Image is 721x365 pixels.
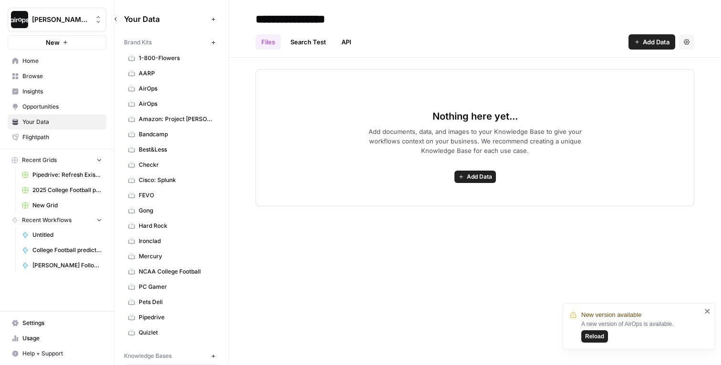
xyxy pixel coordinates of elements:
a: AirOps [124,96,219,112]
span: Amazon: Project [PERSON_NAME] [139,115,215,123]
span: Your Data [124,13,207,25]
button: Add Data [454,171,496,183]
a: Cisco: Splunk [124,172,219,188]
span: Brand Kits [124,38,152,47]
button: Help + Support [8,346,106,361]
span: AARP [139,69,215,78]
a: Usage [8,331,106,346]
span: Reload [585,332,604,341]
span: Mercury [139,252,215,261]
span: Home [22,57,102,65]
button: New [8,35,106,50]
span: AirOps [139,100,215,108]
a: Flightpath [8,130,106,145]
a: Search Test [285,34,332,50]
a: Pipedrive [124,310,219,325]
a: Browse [8,69,106,84]
span: Help + Support [22,349,102,358]
span: PC Gamer [139,283,215,291]
span: Quizlet [139,328,215,337]
button: Reload [581,330,608,343]
span: 1-800-Flowers [139,54,215,62]
a: College Football prediction [18,243,106,258]
span: AirOps [139,84,215,93]
a: New Grid [18,198,106,213]
span: New [46,38,60,47]
a: Ironclad [124,233,219,249]
a: Pipedrive: Refresh Existing Content [18,167,106,182]
div: A new version of AirOps is available. [581,320,701,343]
a: Home [8,53,106,69]
a: Insights [8,84,106,99]
span: Pipedrive [139,313,215,322]
span: Knowledge Bases [124,352,172,360]
a: AirOps [124,81,219,96]
span: Usage [22,334,102,343]
a: FEVO [124,188,219,203]
a: Amazon: Project [PERSON_NAME] [124,112,219,127]
a: Quizlet [124,325,219,340]
button: Workspace: Dille-Sandbox [8,8,106,31]
span: Add Data [467,172,492,181]
span: New version available [581,310,641,320]
span: Flightpath [22,133,102,142]
span: Best&Less [139,145,215,154]
a: AARP [124,66,219,81]
span: NCAA College Football [139,267,215,276]
span: Opportunities [22,102,102,111]
span: Add documents, data, and images to your Knowledge Base to give your workflows context on your bus... [353,127,597,155]
button: Add Data [628,34,675,50]
a: [PERSON_NAME] Follow Up [18,258,106,273]
span: Pipedrive: Refresh Existing Content [32,171,102,179]
span: Browse [22,72,102,81]
span: [PERSON_NAME] Follow Up [32,261,102,270]
a: Checkr [124,157,219,172]
span: Ironclad [139,237,215,245]
span: Checkr [139,161,215,169]
span: [PERSON_NAME]-Sandbox [32,15,90,24]
a: 2025 College Football prediction Grid [18,182,106,198]
button: Recent Grids [8,153,106,167]
a: Opportunities [8,99,106,114]
a: Files [256,34,281,50]
a: Hard Rock [124,218,219,233]
span: Untitled [32,231,102,239]
a: Untitled [18,227,106,243]
a: Mercury [124,249,219,264]
a: Pets Deli [124,294,219,310]
span: Bandcamp [139,130,215,139]
span: 2025 College Football prediction Grid [32,186,102,194]
a: Bandcamp [124,127,219,142]
span: Gong [139,206,215,215]
span: FEVO [139,191,215,200]
span: Recent Grids [22,156,57,164]
a: Best&Less [124,142,219,157]
span: Insights [22,87,102,96]
span: New Grid [32,201,102,210]
a: Your Data [8,114,106,130]
a: Settings [8,315,106,331]
button: close [704,307,711,315]
span: College Football prediction [32,246,102,254]
button: Recent Workflows [8,213,106,227]
span: Add Data [643,37,669,47]
a: PC Gamer [124,279,219,294]
span: Hard Rock [139,222,215,230]
a: API [336,34,357,50]
span: Recent Workflows [22,216,72,224]
span: Nothing here yet... [433,110,518,123]
span: Pets Deli [139,298,215,306]
a: NCAA College Football [124,264,219,279]
span: Your Data [22,118,102,126]
a: 1-800-Flowers [124,51,219,66]
img: Dille-Sandbox Logo [11,11,28,28]
a: Gong [124,203,219,218]
span: Settings [22,319,102,327]
span: Cisco: Splunk [139,176,215,184]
